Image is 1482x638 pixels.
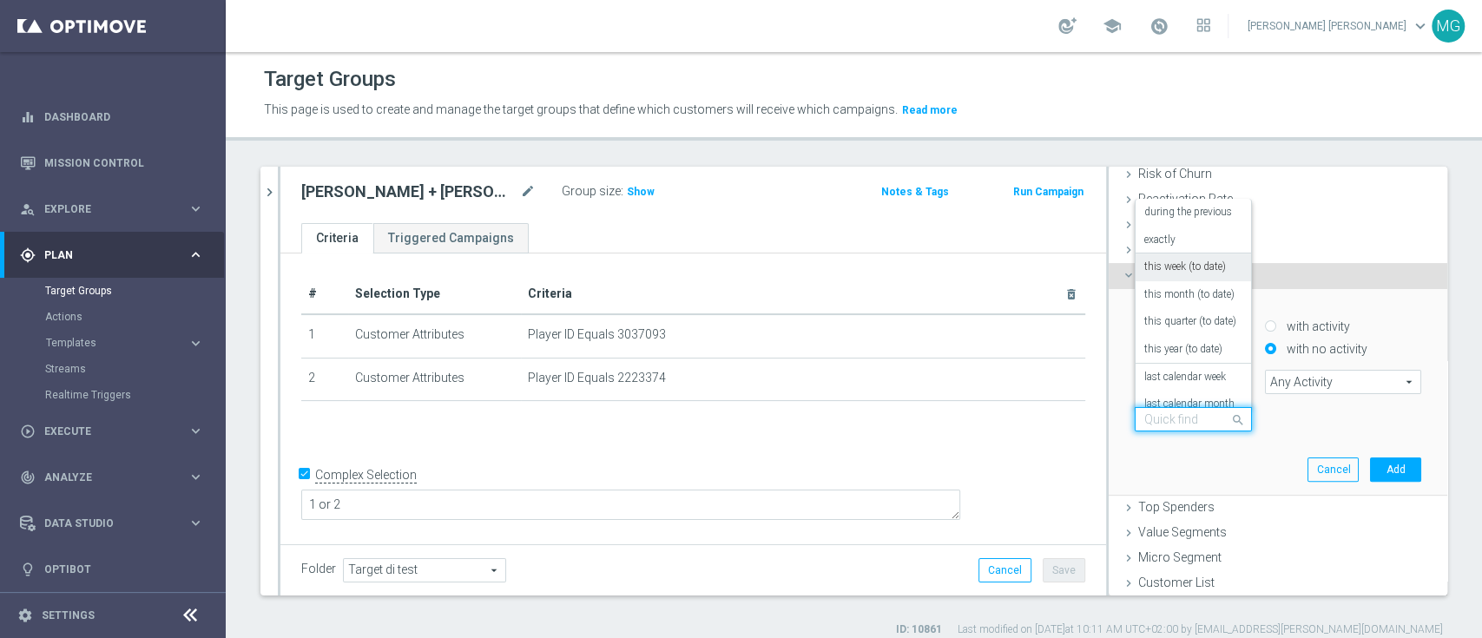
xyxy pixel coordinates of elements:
i: keyboard_arrow_right [188,423,204,439]
i: lightbulb [20,562,36,577]
th: # [301,274,348,314]
span: Value Segments [1138,525,1227,539]
label: this month (to date) [1144,288,1235,302]
a: Target Groups [45,284,181,298]
span: Reactivation Rate [1138,192,1233,206]
i: track_changes [20,470,36,485]
i: keyboard_arrow_right [188,515,204,531]
label: : [621,184,623,199]
label: this year (to date) [1144,343,1222,357]
label: Complex Selection [315,467,417,483]
div: Actions [45,304,224,330]
label: this week (to date) [1144,260,1226,274]
td: Customer Attributes [348,314,521,358]
div: Streams [45,356,224,382]
button: lightbulb Optibot [19,562,205,576]
span: Explore [44,204,188,214]
label: with no activity [1282,341,1367,357]
span: Show [627,186,655,198]
label: last calendar week [1144,371,1226,385]
div: Data Studio [20,516,188,531]
button: Mission Control [19,156,205,170]
a: Settings [42,610,95,621]
span: Templates [46,338,170,348]
a: Streams [45,362,181,376]
th: Selection Type [348,274,521,314]
i: delete_forever [1064,287,1078,301]
i: keyboard_arrow_right [188,469,204,485]
div: Optibot [20,546,204,592]
i: person_search [20,201,36,217]
div: MG [1432,10,1465,43]
div: Dashboard [20,94,204,140]
button: chevron_right [260,167,278,218]
h1: Target Groups [264,67,396,92]
i: settings [17,608,33,623]
span: This page is used to create and manage the target groups that define which customers will receive... [264,102,898,116]
label: Activity type [1122,370,1252,391]
a: Dashboard [44,94,204,140]
div: Target Groups [45,278,224,304]
button: Add [1370,457,1421,482]
span: Micro Segment [1138,550,1222,564]
div: Quick find [1144,411,1198,427]
span: Execute [44,426,188,437]
div: during the previous [1144,199,1242,227]
div: Realtime Triggers [45,382,224,408]
div: this year (to date) [1144,336,1242,364]
div: Templates [46,338,188,348]
span: Player ID Equals 2223374 [528,371,666,385]
td: Customer Attributes [348,358,521,401]
div: Explore [20,201,188,217]
button: person_search Explore keyboard_arrow_right [19,202,205,216]
button: Cancel [1307,457,1359,482]
span: Data Studio [44,518,188,529]
div: Plan [20,247,188,263]
button: Read more [900,101,959,120]
label: Select customers [1122,311,1252,332]
label: Last modified on [DATE] at 10:11 AM UTC+02:00 by [EMAIL_ADDRESS][PERSON_NAME][DOMAIN_NAME] [958,622,1443,637]
button: Save [1043,558,1085,582]
i: gps_fixed [20,247,36,263]
button: Templates keyboard_arrow_right [45,336,205,350]
button: gps_fixed Plan keyboard_arrow_right [19,248,205,262]
ng-select: this week (to date) [1135,407,1252,431]
button: Cancel [978,558,1031,582]
label: with activity [1282,319,1350,334]
button: equalizer Dashboard [19,110,205,124]
button: Run Campaign [1011,182,1085,201]
div: this quarter (to date) [1144,308,1242,336]
div: last calendar month [1144,391,1242,418]
label: during the previous [1144,206,1232,220]
div: Templates [45,330,224,356]
span: Top Spenders [1138,500,1215,514]
label: Folder [301,562,336,576]
i: play_circle_outline [20,424,36,439]
ng-dropdown-panel: Options list [1135,199,1252,408]
button: Notes & Tags [879,182,951,201]
i: keyboard_arrow_right [188,201,204,217]
a: Optibot [44,546,204,592]
a: Triggered Campaigns [373,223,529,253]
h2: [PERSON_NAME] + [PERSON_NAME] per test [301,181,517,202]
div: play_circle_outline Execute keyboard_arrow_right [19,424,205,438]
div: Mission Control [20,140,204,186]
span: Player ID Equals 3037093 [528,327,666,342]
i: chevron_right [261,184,278,201]
label: ID: 10861 [896,622,942,637]
a: Realtime Triggers [45,388,181,402]
button: track_changes Analyze keyboard_arrow_right [19,470,205,484]
span: Analyze [44,472,188,483]
div: Data Studio keyboard_arrow_right [19,516,205,530]
td: 1 [301,314,348,358]
span: Plan [44,250,188,260]
div: this month (to date) [1144,281,1242,309]
span: keyboard_arrow_down [1411,16,1430,36]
